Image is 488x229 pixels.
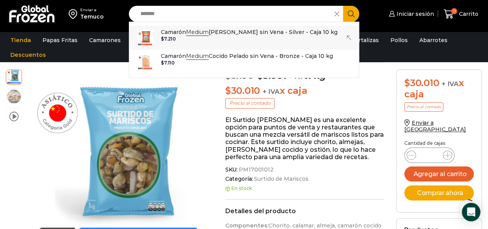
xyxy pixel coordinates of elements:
p: Cantidad de cajas [404,141,474,146]
a: Enviar a [GEOGRAPHIC_DATA] [404,119,466,133]
span: Iniciar sesión [395,10,434,18]
p: El Surtido [PERSON_NAME] es una excelente opción para puntos de venta y restaurantes que buscan u... [225,116,385,161]
span: $ [225,70,231,81]
a: Tienda [7,33,35,47]
p: Precio al contado [404,102,443,112]
img: address-field-icon.svg [69,7,80,20]
button: Agregar al carrito [404,166,474,182]
bdi: 3.190 [225,70,254,81]
a: CamarónMedium[PERSON_NAME] sin Vena - Silver - Caja 10 kg $7.210 [129,26,359,50]
p: Camarón Cocido Pelado sin Vena - Bronze - Caja 10 kg [161,52,333,60]
a: Camarones [85,33,125,47]
bdi: 30.010 [225,85,260,96]
a: CamarónMediumCocido Pelado sin Vena - Bronze - Caja 10 kg $7.110 [129,50,359,74]
button: Comprar ahora [404,185,474,200]
span: surtido de marisco gold [6,89,22,104]
strong: Medium [186,53,209,60]
span: + IVA [263,88,280,95]
strong: Medium [186,29,209,36]
a: Iniciar sesión [387,6,434,22]
span: 0 [451,8,457,14]
p: x caja [225,85,385,97]
strong: Componentes: [225,222,268,229]
div: Open Intercom Messenger [462,203,480,221]
bdi: 7.110 [161,60,175,66]
a: Abarrotes [415,33,451,47]
button: Search button [343,6,359,22]
div: Temuco [80,13,104,20]
span: $ [161,60,164,66]
span: surtido-gold [6,69,22,84]
a: Surtido de Mariscos [253,176,308,182]
span: $ [404,77,410,88]
a: Hortalizas [346,33,383,47]
input: Product quantity [422,150,437,161]
bdi: 30.010 [404,77,439,88]
bdi: 3.001 [257,70,286,81]
span: Carrito [457,10,478,18]
span: + IVA [442,80,459,88]
bdi: 7.210 [161,36,176,42]
p: Camarón [PERSON_NAME] sin Vena - Silver - Caja 10 kg [161,28,338,36]
span: + IVA [289,73,306,80]
div: Enviar a [80,7,104,13]
span: $ [225,85,231,96]
a: 0 Carrito [442,5,480,23]
h2: Detalles del producto [225,207,385,215]
a: Papas Fritas [39,33,81,47]
a: Descuentos [7,47,50,62]
span: Categoría: [225,176,385,182]
a: Pollos [387,33,412,47]
span: PM17001012 [238,166,274,173]
p: En stock [225,186,385,191]
span: $ [257,70,263,81]
span: $ [161,36,164,42]
div: x caja [404,78,474,100]
p: Precio al contado [225,98,275,108]
span: SKU: [225,166,385,173]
